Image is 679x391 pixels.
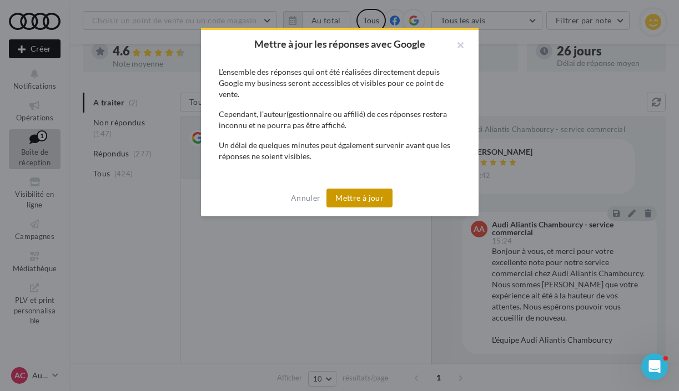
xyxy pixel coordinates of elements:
h2: Mettre à jour les réponses avec Google [219,39,461,49]
div: Un délai de quelques minutes peut également survenir avant que les réponses ne soient visibles. [219,140,461,162]
button: Mettre à jour [326,189,393,207]
button: Annuler [286,191,325,205]
iframe: Intercom live chat [641,353,668,380]
div: Cependant, l’auteur(gestionnaire ou affilié) de ces réponses restera inconnu et ne pourra pas êtr... [219,109,461,131]
span: L’ensemble des réponses qui ont été réalisées directement depuis Google my business seront access... [219,67,444,99]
